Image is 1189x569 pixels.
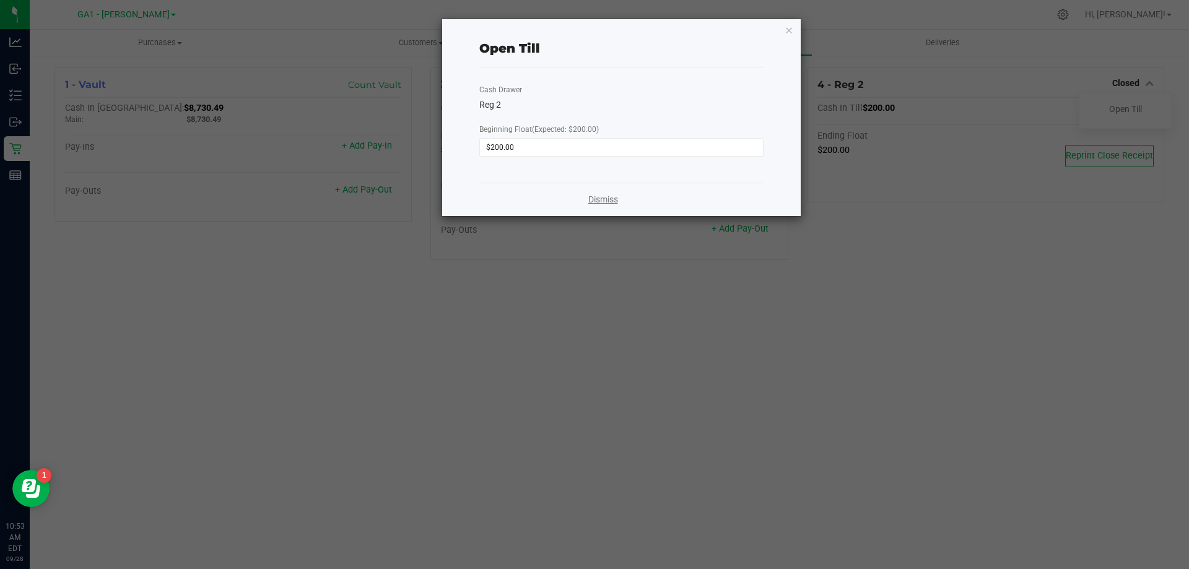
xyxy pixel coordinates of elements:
span: Beginning Float [479,125,599,134]
a: Dismiss [588,193,618,206]
label: Cash Drawer [479,84,522,95]
div: Reg 2 [479,98,764,111]
iframe: Resource center unread badge [37,468,51,483]
span: (Expected: $200.00) [532,125,599,134]
iframe: Resource center [12,470,50,507]
div: Open Till [479,39,540,58]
